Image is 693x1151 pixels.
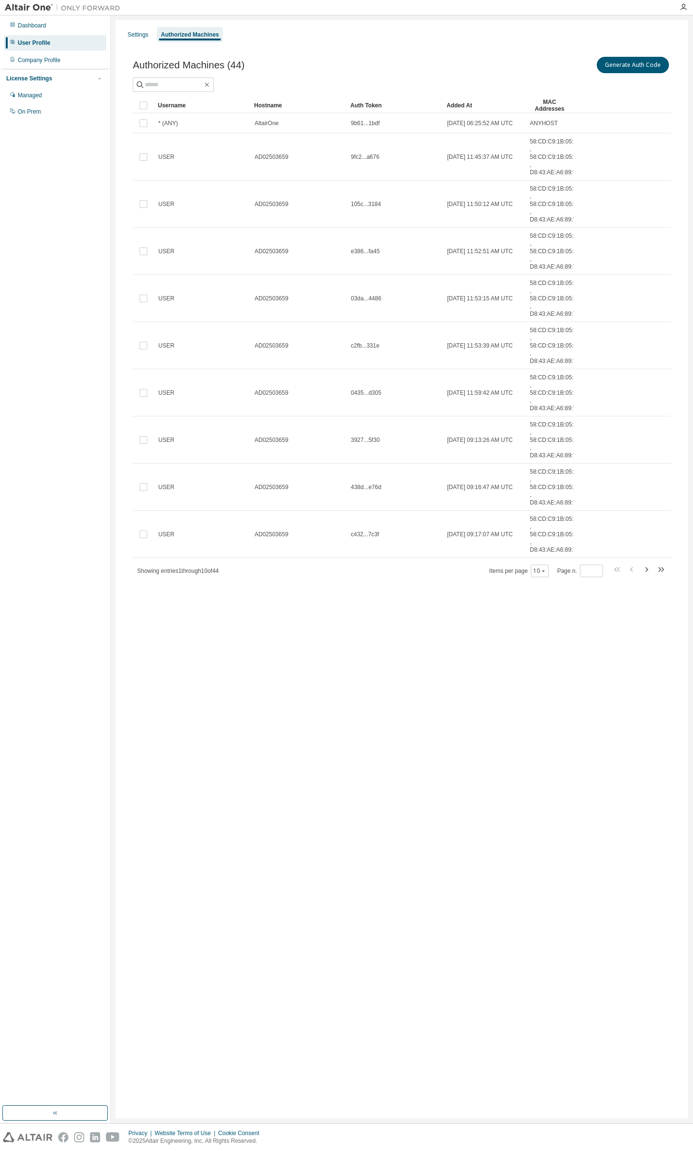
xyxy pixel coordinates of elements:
[533,567,546,575] button: 10
[137,568,219,574] span: Showing entries 1 through 10 of 44
[255,247,288,255] span: AD02503659
[530,468,581,506] span: 58:CD:C9:1B:05:2C , 58:CD:C9:1B:05:2B , D8:43:AE:A6:89:7B
[350,98,439,113] div: Auth Token
[90,1132,100,1142] img: linkedin.svg
[447,153,513,161] span: [DATE] 11:45:37 AM UTC
[158,200,174,208] span: USER
[351,153,379,161] span: 9fc2...a676
[5,3,125,13] img: Altair One
[18,22,46,29] div: Dashboard
[255,119,279,127] span: AltairOne
[158,98,246,113] div: Username
[557,565,603,577] span: Page n.
[255,436,288,444] span: AD02503659
[158,295,174,302] span: USER
[447,342,513,349] span: [DATE] 11:53:39 AM UTC
[530,326,581,365] span: 58:CD:C9:1B:05:2C , 58:CD:C9:1B:05:2B , D8:43:AE:A6:89:7B
[254,98,343,113] div: Hostname
[158,389,174,397] span: USER
[255,153,288,161] span: AD02503659
[597,57,669,73] button: Generate Auth Code
[447,483,513,491] span: [DATE] 09:16:47 AM UTC
[351,119,380,127] span: 9b61...1bdf
[255,530,288,538] span: AD02503659
[18,91,42,99] div: Managed
[530,421,581,459] span: 58:CD:C9:1B:05:2C , 58:CD:C9:1B:05:2B , D8:43:AE:A6:89:7B
[74,1132,84,1142] img: instagram.svg
[351,436,380,444] span: 3927...5f30
[218,1129,265,1137] div: Cookie Consent
[447,200,513,208] span: [DATE] 11:50:12 AM UTC
[447,530,513,538] span: [DATE] 09:17:07 AM UTC
[351,483,381,491] span: 438d...e76d
[530,279,581,318] span: 58:CD:C9:1B:05:2C , 58:CD:C9:1B:05:2B , D8:43:AE:A6:89:7B
[18,56,61,64] div: Company Profile
[255,200,288,208] span: AD02503659
[58,1132,68,1142] img: facebook.svg
[255,389,288,397] span: AD02503659
[530,374,581,412] span: 58:CD:C9:1B:05:2C , 58:CD:C9:1B:05:2B , D8:43:AE:A6:89:7B
[351,342,379,349] span: c2fb...331e
[351,530,379,538] span: c432...7c3f
[255,295,288,302] span: AD02503659
[158,153,174,161] span: USER
[154,1129,218,1137] div: Website Terms of Use
[18,39,50,47] div: User Profile
[128,1129,154,1137] div: Privacy
[158,530,174,538] span: USER
[447,247,513,255] span: [DATE] 11:52:51 AM UTC
[158,119,178,127] span: * (ANY)
[530,185,581,223] span: 58:CD:C9:1B:05:2C , 58:CD:C9:1B:05:2B , D8:43:AE:A6:89:7B
[133,60,244,71] span: Authorized Machines (44)
[447,98,522,113] div: Added At
[530,515,581,554] span: 58:CD:C9:1B:05:2C , 58:CD:C9:1B:05:2B , D8:43:AE:A6:89:7B
[351,295,381,302] span: 03da...4486
[529,98,570,113] div: MAC Addresses
[106,1132,120,1142] img: youtube.svg
[530,232,581,271] span: 58:CD:C9:1B:05:2C , 58:CD:C9:1B:05:2B , D8:43:AE:A6:89:7B
[255,342,288,349] span: AD02503659
[351,200,381,208] span: 105c...3184
[158,436,174,444] span: USER
[128,31,148,39] div: Settings
[18,108,41,116] div: On Prem
[447,389,513,397] span: [DATE] 11:59:42 AM UTC
[3,1132,52,1142] img: altair_logo.svg
[6,75,52,82] div: License Settings
[447,436,513,444] span: [DATE] 09:13:26 AM UTC
[351,247,380,255] span: e386...fa45
[530,119,558,127] span: ANYHOST
[158,483,174,491] span: USER
[158,342,174,349] span: USER
[161,31,219,39] div: Authorized Machines
[447,119,513,127] span: [DATE] 06:25:52 AM UTC
[489,565,549,577] span: Items per page
[351,389,381,397] span: 0435...d305
[447,295,513,302] span: [DATE] 11:53:15 AM UTC
[158,247,174,255] span: USER
[128,1137,265,1145] p: © 2025 Altair Engineering, Inc. All Rights Reserved.
[255,483,288,491] span: AD02503659
[530,138,581,176] span: 58:CD:C9:1B:05:2C , 58:CD:C9:1B:05:2B , D8:43:AE:A6:89:7B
